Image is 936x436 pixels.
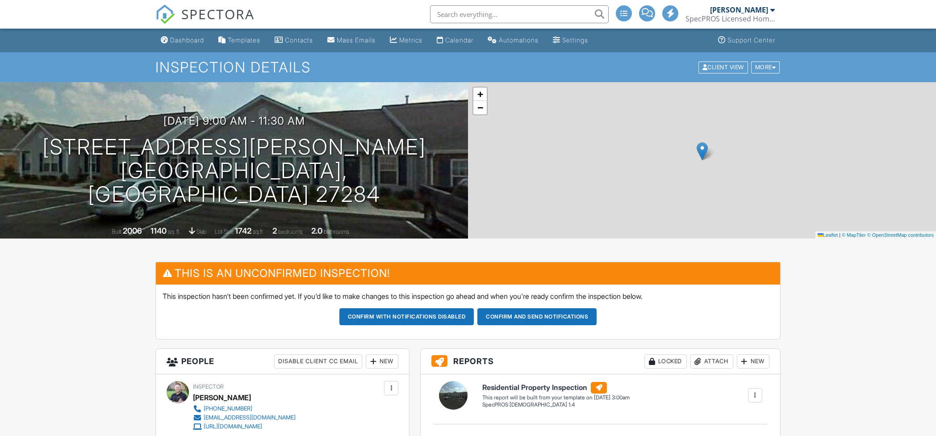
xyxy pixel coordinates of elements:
div: Calendar [445,36,473,44]
div: Client View [698,61,748,73]
h1: [STREET_ADDRESS][PERSON_NAME] [GEOGRAPHIC_DATA], [GEOGRAPHIC_DATA] 27284 [14,135,454,206]
div: Automations [499,36,539,44]
h1: Inspection Details [155,59,781,75]
a: Metrics [386,32,426,49]
a: Mass Emails [324,32,379,49]
h3: People [156,349,409,374]
span: Lot Size [215,228,234,235]
a: Leaflet [818,232,838,238]
span: SPECTORA [181,4,255,23]
button: Confirm with notifications disabled [339,308,474,325]
div: Settings [562,36,588,44]
div: New [737,354,769,369]
span: + [477,88,483,100]
a: Calendar [433,32,477,49]
a: © MapTiler [842,232,866,238]
div: [URL][DOMAIN_NAME] [204,423,262,430]
p: This inspection hasn't been confirmed yet. If you'd like to make changes to this inspection go ah... [163,291,773,301]
span: − [477,102,483,113]
a: Zoom out [473,101,487,114]
div: 1742 [235,226,251,235]
a: Zoom in [473,88,487,101]
h6: Residential Property Inspection [482,382,630,394]
a: Dashboard [157,32,208,49]
button: Confirm and send notifications [477,308,597,325]
span: Built [112,228,121,235]
a: Contacts [271,32,317,49]
div: More [751,61,780,73]
div: [PHONE_NUMBER] [204,405,252,412]
div: [PERSON_NAME] [710,5,768,14]
span: Inspector [193,383,224,390]
a: SPECTORA [155,12,255,31]
div: Contacts [285,36,313,44]
a: Client View [698,63,750,70]
div: SpecPROS Licensed Home Inspectors [685,14,775,23]
div: SpecPROS [DEMOGRAPHIC_DATA] 1.4 [482,401,630,409]
div: Support Center [727,36,775,44]
span: slab [196,228,206,235]
a: Templates [215,32,264,49]
span: bedrooms [278,228,303,235]
div: Attach [690,354,733,369]
span: sq.ft. [253,228,264,235]
div: Locked [644,354,687,369]
a: Support Center [715,32,779,49]
a: Settings [549,32,592,49]
span: sq. ft. [168,228,180,235]
h3: Reports [421,349,780,374]
div: This report will be built from your template on [DATE] 3:00am [482,394,630,401]
div: Templates [228,36,260,44]
a: [EMAIL_ADDRESS][DOMAIN_NAME] [193,413,296,422]
a: [PHONE_NUMBER] [193,404,296,413]
a: Automations (Advanced) [484,32,542,49]
div: New [366,354,398,369]
div: Dashboard [170,36,204,44]
span: bathrooms [324,228,349,235]
div: Disable Client CC Email [274,354,362,369]
div: Mass Emails [337,36,376,44]
div: [EMAIL_ADDRESS][DOMAIN_NAME] [204,414,296,421]
div: 1140 [150,226,167,235]
a: © OpenStreetMap contributors [867,232,934,238]
input: Search everything... [430,5,609,23]
div: Metrics [399,36,422,44]
img: The Best Home Inspection Software - Spectora [155,4,175,24]
a: [URL][DOMAIN_NAME] [193,422,296,431]
h3: This is an Unconfirmed Inspection! [156,262,780,284]
h3: [DATE] 9:00 am - 11:30 am [163,115,305,127]
div: [PERSON_NAME] [193,391,251,404]
div: 2 [272,226,277,235]
img: Marker [697,142,708,160]
div: 2006 [123,226,142,235]
span: | [839,232,840,238]
div: 2.0 [311,226,322,235]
